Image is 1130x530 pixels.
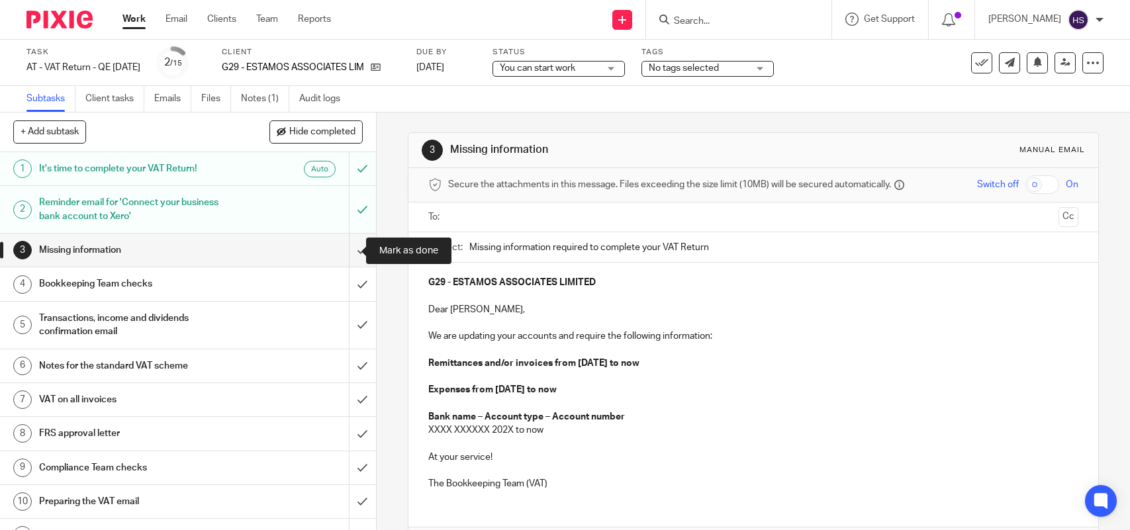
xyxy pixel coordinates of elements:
[500,64,575,73] span: You can start work
[416,47,476,58] label: Due by
[222,47,400,58] label: Client
[13,159,32,178] div: 1
[256,13,278,26] a: Team
[13,390,32,409] div: 7
[673,16,792,28] input: Search
[39,308,237,342] h1: Transactions, income and dividends confirmation email
[1019,145,1085,155] div: Manual email
[39,193,237,226] h1: Reminder email for 'Connect your business bank account to Xero'
[422,140,443,161] div: 3
[85,86,144,112] a: Client tasks
[428,423,1078,437] p: XXXX XXXXXX 202X to now
[641,47,774,58] label: Tags
[201,86,231,112] a: Files
[39,159,237,179] h1: It's time to complete your VAT Return!
[122,13,146,26] a: Work
[428,330,1078,343] p: We are updating your accounts and require the following information:
[428,412,625,421] strong: Bank name – Account type – Account number
[39,356,237,376] h1: Notes for the standard VAT scheme
[39,423,237,443] h1: FRS approval letter
[304,161,336,177] div: Auto
[13,241,32,259] div: 3
[428,477,1078,490] p: The Bookkeeping Team (VAT)
[13,459,32,477] div: 9
[13,120,86,143] button: + Add subtask
[649,64,719,73] span: No tags selected
[269,120,363,143] button: Hide completed
[26,61,140,74] div: AT - VAT Return - QE 31-07-2025
[428,210,443,224] label: To:
[428,303,1078,316] p: Dear [PERSON_NAME],
[298,13,331,26] a: Reports
[39,458,237,478] h1: Compliance Team checks
[428,359,639,368] strong: Remittances and/or invoices from [DATE] to now
[493,47,625,58] label: Status
[26,86,75,112] a: Subtasks
[165,13,187,26] a: Email
[39,492,237,511] h1: Preparing the VAT email
[1068,9,1089,30] img: svg%3E
[39,390,237,410] h1: VAT on all invoices
[428,278,596,287] strong: G29 - ESTAMOS ASSOCIATES LIMITED
[241,86,289,112] a: Notes (1)
[1059,207,1078,227] button: Cc
[26,61,140,74] div: AT - VAT Return - QE [DATE]
[207,13,236,26] a: Clients
[428,241,463,254] label: Subject:
[13,275,32,294] div: 4
[13,492,32,511] div: 10
[39,240,237,260] h1: Missing information
[289,127,355,138] span: Hide completed
[13,424,32,443] div: 8
[13,316,32,334] div: 5
[428,451,1078,464] p: At your service!
[299,86,350,112] a: Audit logs
[428,385,557,394] strong: Expenses from [DATE] to now
[416,63,444,72] span: [DATE]
[450,143,782,157] h1: Missing information
[222,61,364,74] p: G29 - ESTAMOS ASSOCIATES LIMITED
[39,274,237,294] h1: Bookkeeping Team checks
[864,15,915,24] span: Get Support
[26,11,93,28] img: Pixie
[988,13,1061,26] p: [PERSON_NAME]
[1066,178,1078,191] span: On
[164,55,182,70] div: 2
[13,200,32,219] div: 2
[448,178,891,191] span: Secure the attachments in this message. Files exceeding the size limit (10MB) will be secured aut...
[977,178,1019,191] span: Switch off
[170,60,182,67] small: /15
[154,86,191,112] a: Emails
[13,357,32,375] div: 6
[26,47,140,58] label: Task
